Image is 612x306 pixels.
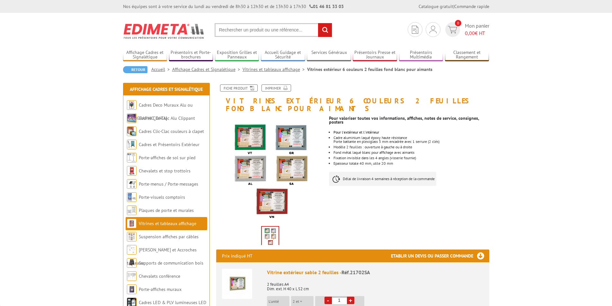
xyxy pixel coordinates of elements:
[215,50,259,60] a: Exposition Grilles et Panneaux
[139,260,203,266] a: Supports de communication bois
[333,151,489,154] li: Fond métal laqué blanc pour affichage avec aimants
[127,127,137,136] img: Cadres Clic-Clac couleurs à clapet
[444,22,489,37] a: devis rapide 0 Mon panier 0,00€ HT
[139,128,204,134] a: Cadres Clic-Clac couleurs à clapet
[127,205,137,215] img: Plaques de porte et murales
[262,227,279,247] img: vitrines_exterieur_9_couleurs_2_feuilles_fond_blanc_pour_aimants_21702sa_21702gr_21702vt_2170vn_2...
[123,66,147,73] a: Retour
[127,102,193,121] a: Cadres Deco Muraux Alu ou [GEOGRAPHIC_DATA]
[262,84,291,92] a: Imprimer
[222,249,253,262] p: Prix indiqué HT
[139,207,194,213] a: Plaques de porte et murales
[216,116,324,224] img: vitrines_exterieur_9_couleurs_2_feuilles_fond_blanc_pour_aimants_21702sa_21702gr_21702vt_2170vn_2...
[333,130,379,135] font: Pour l'extérieur et l'intérieur
[127,284,137,294] img: Porte-affiches muraux
[127,247,197,266] a: [PERSON_NAME] et Accroches tableaux
[139,221,196,226] a: Vitrines et tableaux affichage
[127,192,137,202] img: Porte-visuels comptoirs
[127,245,137,255] img: Cimaises et Accroches tableaux
[454,4,489,9] a: Commande rapide
[445,50,489,60] a: Classement et Rangement
[169,50,213,60] a: Présentoirs et Porte-brochures
[324,297,332,304] a: -
[341,269,370,275] span: Réf.21702SA
[172,66,243,72] a: Affichage Cadres et Signalétique
[127,271,137,281] img: Chevalets conférence
[123,50,167,60] a: Affichage Cadres et Signalétique
[139,142,200,147] a: Cadres et Présentoirs Extérieur
[465,30,475,36] span: 0,00
[211,84,494,112] h1: Vitrines extérieur 6 couleurs 2 feuilles fond blanc pour aimants
[139,300,206,305] a: Cadres LED & PLV lumineuses LED
[127,179,137,189] img: Porte-menus / Porte-messages
[419,4,453,9] a: Catalogue gratuit
[220,84,258,92] a: Fiche produit
[139,181,198,187] a: Porte-menus / Porte-messages
[130,86,203,92] a: Affichage Cadres et Signalétique
[333,136,489,144] li: Cadre aluminium laqué époxy haute résistance Porte battante en plexiglass 3 mm encadrée avec 1 se...
[318,23,332,37] input: rechercher
[448,26,457,33] img: devis rapide
[222,269,252,299] img: Vitrine extérieur sable 2 feuilles
[151,66,172,72] a: Accueil
[333,145,489,149] li: Modèle 2 feuilles : ouverture à gauche ou à droite
[123,19,205,43] img: Edimeta
[261,50,305,60] a: Accueil Guidage et Sécurité
[333,156,489,160] li: Fixation invisible dans les 4 angles (visserie fournie)
[139,155,195,161] a: Porte-affiches de sol sur pied
[430,26,437,33] img: devis rapide
[455,20,461,26] span: 0
[215,23,332,37] input: Rechercher un produit ou une référence...
[267,278,483,291] p: 2 feuilles A4 Dim. ext. H 40 x L 52 cm
[139,286,182,292] a: Porte-affiches muraux
[267,269,483,276] div: Vitrine extérieur sable 2 feuilles -
[139,273,180,279] a: Chevalets conférence
[269,299,289,304] p: L'unité
[127,219,137,228] img: Vitrines et tableaux affichage
[293,299,314,304] p: 2 et +
[127,100,137,110] img: Cadres Deco Muraux Alu ou Bois
[419,3,489,10] div: |
[127,232,137,241] img: Suspension affiches par câbles
[465,22,489,37] span: Mon panier
[127,166,137,176] img: Chevalets et stop trottoirs
[412,26,418,34] img: devis rapide
[391,249,489,262] h3: Etablir un devis ou passer commande
[353,50,397,60] a: Présentoirs Presse et Journaux
[333,162,489,165] li: Epaisseur totale 40 mm, utile 20 mm
[307,66,432,73] li: Vitrines extérieur 6 couleurs 2 feuilles fond blanc pour aimants
[329,172,436,186] p: Délai de livraison 4 semaines à réception de la commande
[127,153,137,162] img: Porte-affiches de sol sur pied
[127,140,137,149] img: Cadres et Présentoirs Extérieur
[139,234,199,240] a: Suspension affiches par câbles
[399,50,443,60] a: Présentoirs Multimédia
[139,168,191,174] a: Chevalets et stop trottoirs
[139,194,185,200] a: Porte-visuels comptoirs
[123,3,344,10] div: Nos équipes sont à votre service du lundi au vendredi de 8h30 à 12h30 et de 13h30 à 17h30
[329,115,479,125] strong: Pour valoriser toutes vos informations, affiches, notes de service, consignes, posters
[347,297,354,304] a: +
[139,115,195,121] a: Cadres Clic-Clac Alu Clippant
[307,50,351,60] a: Services Généraux
[309,4,344,9] strong: 01 46 81 33 03
[243,66,307,72] a: Vitrines et tableaux affichage
[465,30,489,37] span: € HT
